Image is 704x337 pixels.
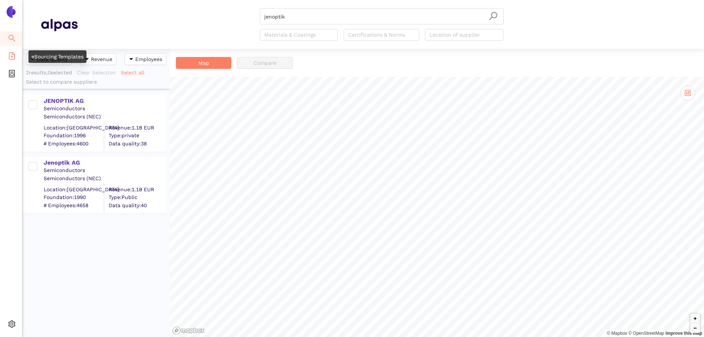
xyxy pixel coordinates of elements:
a: Mapbox logo [172,326,205,335]
span: Type: private [109,132,165,139]
button: Zoom out [690,323,700,333]
span: file-add [8,50,16,64]
div: Semiconductors (NEC) [44,175,165,182]
div: Jenoptik AG [44,159,165,167]
span: Select all [121,68,144,77]
div: Revenue: 1.1B EUR [109,124,165,131]
button: Zoom in [690,314,700,323]
div: Semiconductors (NEC) [44,113,165,121]
img: Logo [5,6,17,18]
div: JENOPTIK AG [44,97,165,105]
span: container [8,67,16,82]
span: 2 results, 0 selected [26,70,72,75]
canvas: Map [170,77,704,337]
span: Foundation: 1996 [44,132,104,139]
button: caret-downRevenue [80,53,116,65]
div: Semiconductors [44,105,165,112]
span: Employees [135,55,162,63]
div: Location: [GEOGRAPHIC_DATA] [44,186,104,193]
span: caret-down [84,57,89,63]
button: Select all [120,67,149,78]
button: Clear Selection [76,67,120,78]
div: Revenue: 1.1B EUR [109,186,165,193]
div: Location: [GEOGRAPHIC_DATA] [44,124,104,131]
div: eSourcing Templates [28,50,86,63]
span: caret-down [129,57,134,63]
span: # Employees: 4600 [44,140,104,147]
span: Data quality: 40 [109,202,165,209]
span: search [489,11,498,21]
span: Data quality: 38 [109,140,165,147]
span: setting [8,318,16,333]
span: Foundation: 1990 [44,194,104,201]
span: control [684,90,691,96]
button: caret-downEmployees [125,53,166,65]
span: Type: Public [109,194,165,201]
img: Homepage [41,16,78,34]
span: search [8,32,16,47]
span: Revenue [91,55,112,63]
div: Select to compare suppliers [26,78,166,86]
div: Semiconductors [44,167,165,174]
span: # Employees: 4658 [44,202,104,209]
span: Map [198,59,209,67]
button: Map [176,57,231,69]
